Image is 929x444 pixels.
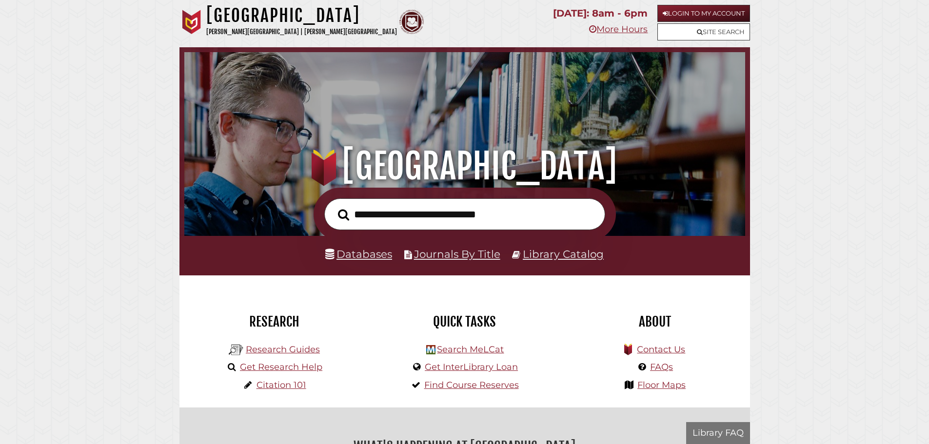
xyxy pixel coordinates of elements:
p: [PERSON_NAME][GEOGRAPHIC_DATA] | [PERSON_NAME][GEOGRAPHIC_DATA] [206,26,397,38]
img: Calvin Theological Seminary [399,10,424,34]
a: Citation 101 [257,380,306,390]
a: Library Catalog [523,248,604,260]
a: Contact Us [637,344,685,355]
a: Site Search [657,23,750,40]
img: Calvin University [179,10,204,34]
h1: [GEOGRAPHIC_DATA] [206,5,397,26]
h2: About [567,313,743,330]
a: Get InterLibrary Loan [425,362,518,372]
a: More Hours [589,24,648,35]
h1: [GEOGRAPHIC_DATA] [198,145,731,188]
a: Find Course Reserves [424,380,519,390]
a: Search MeLCat [437,344,504,355]
h2: Research [187,313,362,330]
a: Login to My Account [657,5,750,22]
a: Research Guides [246,344,320,355]
a: FAQs [650,362,673,372]
button: Search [333,206,354,224]
i: Search [338,209,349,221]
a: Databases [325,248,392,260]
img: Hekman Library Logo [426,345,435,354]
a: Floor Maps [637,380,686,390]
a: Journals By Title [414,248,500,260]
a: Get Research Help [240,362,322,372]
h2: Quick Tasks [377,313,553,330]
img: Hekman Library Logo [229,343,243,357]
p: [DATE]: 8am - 6pm [553,5,648,22]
